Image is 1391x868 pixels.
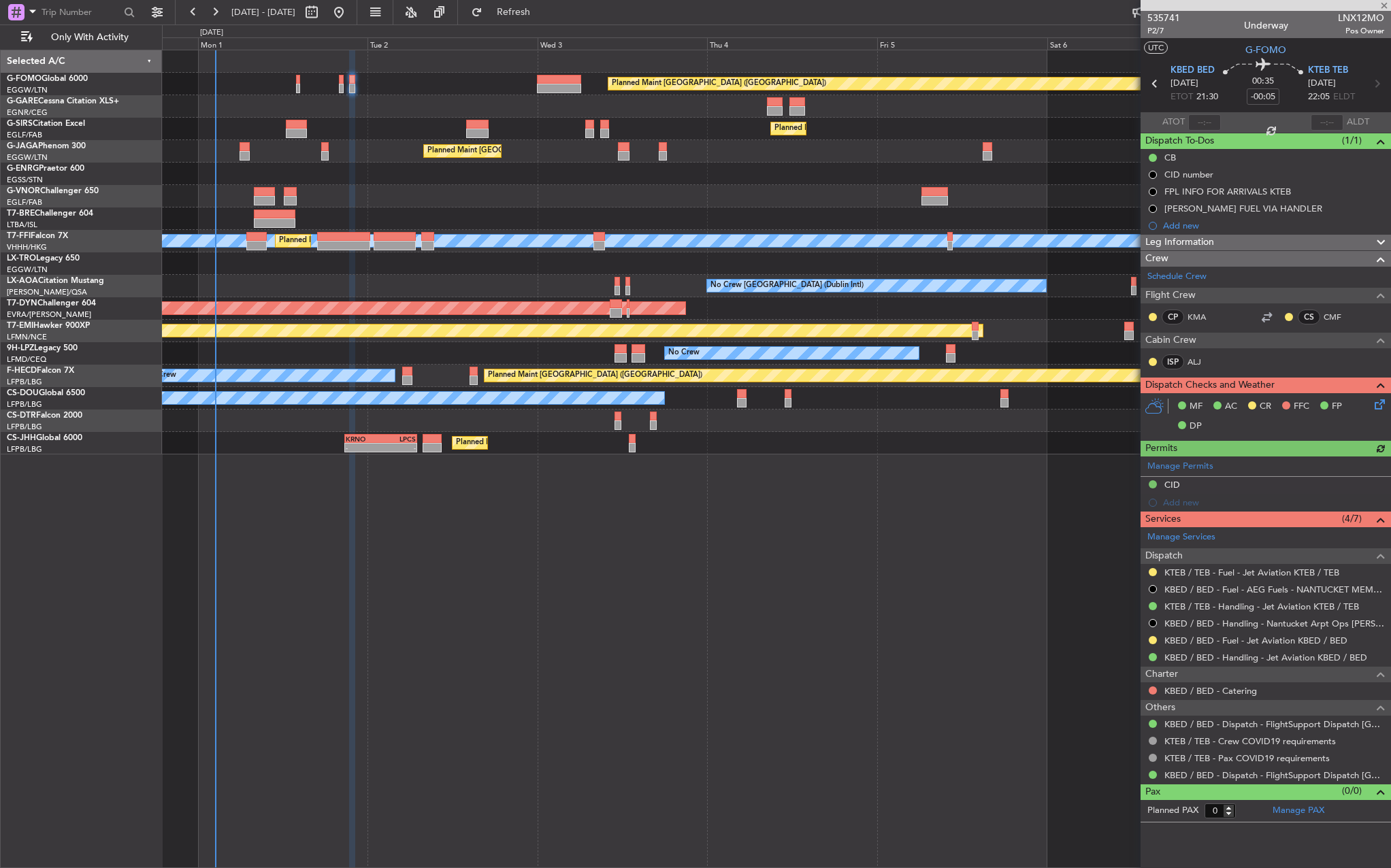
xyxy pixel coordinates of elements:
[1162,116,1185,129] span: ATOT
[7,277,38,285] span: LX-AOA
[1164,169,1213,180] div: CID number
[1147,804,1198,818] label: Planned PAX
[707,37,877,50] div: Thu 4
[7,120,33,128] span: G-SIRS
[427,141,642,161] div: Planned Maint [GEOGRAPHIC_DATA] ([GEOGRAPHIC_DATA])
[488,365,702,386] div: Planned Maint [GEOGRAPHIC_DATA] ([GEOGRAPHIC_DATA])
[7,344,78,352] a: 9H-LPZLegacy 500
[1145,784,1160,800] span: Pax
[7,332,47,342] a: LFMN/NCE
[7,130,42,140] a: EGLF/FAB
[1164,567,1339,578] a: KTEB / TEB - Fuel - Jet Aviation KTEB / TEB
[7,175,43,185] a: EGSS/STN
[7,367,74,375] a: F-HECDFalcon 7X
[1196,90,1218,104] span: 21:30
[1147,270,1207,284] a: Schedule Crew
[1145,378,1275,393] span: Dispatch Checks and Weather
[7,210,35,218] span: T7-BRE
[1164,601,1359,612] a: KTEB / TEB - Handling - Jet Aviation KTEB / TEB
[774,118,989,139] div: Planned Maint [GEOGRAPHIC_DATA] ([GEOGRAPHIC_DATA])
[1162,354,1184,369] div: ISP
[1164,718,1384,730] a: KBED / BED - Dispatch - FlightSupport Dispatch [GEOGRAPHIC_DATA]
[1164,635,1347,646] a: KBED / BED - Fuel - Jet Aviation KBED / BED
[1147,531,1215,544] a: Manage Services
[7,75,42,83] span: G-FOMO
[465,1,546,23] button: Refresh
[7,399,42,410] a: LFPB/LBG
[1190,420,1202,433] span: DP
[7,75,88,83] a: G-FOMOGlobal 6000
[1145,333,1196,348] span: Cabin Crew
[7,344,34,352] span: 9H-LPZ
[7,322,33,330] span: T7-EMI
[1298,310,1320,324] div: CS
[381,444,416,452] div: -
[7,277,104,285] a: LX-AOACitation Mustang
[42,2,120,22] input: Trip Number
[279,231,506,251] div: Planned Maint [GEOGRAPHIC_DATA] ([GEOGRAPHIC_DATA] Intl)
[1188,311,1218,323] a: KMA
[7,107,48,118] a: EGNR/CEG
[710,276,864,296] div: No Crew [GEOGRAPHIC_DATA] (Dublin Intl)
[7,210,93,218] a: T7-BREChallenger 604
[1145,251,1168,267] span: Crew
[1294,400,1309,414] span: FFC
[7,165,84,173] a: G-ENRGPraetor 600
[7,97,119,105] a: G-GARECessna Citation XLS+
[7,232,68,240] a: T7-FFIFalcon 7X
[1308,90,1330,104] span: 22:05
[1245,43,1286,57] span: G-FOMO
[7,299,37,307] span: T7-DYN
[7,412,82,420] a: CS-DTRFalcon 2000
[1171,77,1198,90] span: [DATE]
[7,254,36,263] span: LX-TRO
[1145,512,1181,527] span: Services
[198,37,368,50] div: Mon 1
[7,220,37,230] a: LTBA/ISL
[367,37,538,50] div: Tue 2
[7,389,39,397] span: CS-DOU
[7,165,39,173] span: G-ENRG
[7,434,82,442] a: CS-JHHGlobal 6000
[1147,25,1180,37] span: P2/7
[7,310,91,320] a: EVRA/[PERSON_NAME]
[7,152,48,163] a: EGGW/LTN
[1164,584,1384,595] a: KBED / BED - Fuel - AEG Fuels - NANTUCKET MEMORIAL - [PERSON_NAME] / ACK
[1162,310,1184,324] div: CP
[1342,133,1362,148] span: (1/1)
[381,435,416,443] div: LPCS
[7,265,48,275] a: EGGW/LTN
[346,435,381,443] div: KRNO
[1163,220,1384,231] div: Add new
[7,120,85,128] a: G-SIRSCitation Excel
[1164,769,1384,781] a: KBED / BED - Dispatch - FlightSupport Dispatch [GEOGRAPHIC_DATA]
[1342,784,1362,798] span: (0/0)
[1145,667,1178,682] span: Charter
[456,433,670,453] div: Planned Maint [GEOGRAPHIC_DATA] ([GEOGRAPHIC_DATA])
[1190,400,1202,414] span: MF
[7,197,42,207] a: EGLF/FAB
[1332,400,1342,414] span: FP
[7,242,47,252] a: VHHH/HKG
[1164,152,1176,163] div: CB
[1347,116,1369,129] span: ALDT
[538,37,708,50] div: Wed 3
[1145,548,1183,564] span: Dispatch
[1145,288,1196,303] span: Flight Crew
[1188,356,1218,368] a: ALJ
[7,412,36,420] span: CS-DTR
[877,37,1047,50] div: Fri 5
[7,142,86,150] a: G-JAGAPhenom 300
[1260,400,1271,414] span: CR
[7,287,87,297] a: [PERSON_NAME]/QSA
[7,85,48,95] a: EGGW/LTN
[7,142,38,150] span: G-JAGA
[1164,752,1330,764] a: KTEB / TEB - Pax COVID19 requirements
[7,187,99,195] a: G-VNORChallenger 650
[1273,804,1324,818] a: Manage PAX
[668,343,700,363] div: No Crew
[1164,685,1257,697] a: KBED / BED - Catering
[1145,235,1214,250] span: Leg Information
[7,97,38,105] span: G-GARE
[1145,133,1214,149] span: Dispatch To-Dos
